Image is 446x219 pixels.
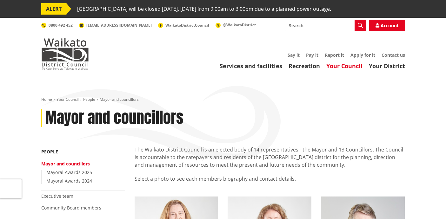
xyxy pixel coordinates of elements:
a: Say it [288,52,300,58]
span: Mayor and councillors [100,97,139,102]
img: Waikato District Council - Te Kaunihera aa Takiwaa o Waikato [41,38,89,70]
a: Apply for it [350,52,375,58]
a: People [83,97,95,102]
a: Your Council [326,62,363,70]
span: [EMAIL_ADDRESS][DOMAIN_NAME] [86,23,152,28]
p: Select a photo to see each members biography and contact details. [135,175,405,190]
a: WaikatoDistrictCouncil [158,23,209,28]
h1: Mayor and councillors [45,109,183,127]
a: Mayor and councillors [41,161,90,167]
a: Your Council [57,97,79,102]
span: ALERT [41,3,66,15]
input: Search input [285,20,366,31]
a: Report it [325,52,344,58]
a: Mayoral Awards 2025 [46,169,92,175]
iframe: Messenger Launcher [417,192,440,215]
span: [GEOGRAPHIC_DATA] will be closed [DATE], [DATE] from 9:00am to 3:00pm due to a planned power outage. [77,3,331,15]
span: @WaikatoDistrict [223,22,256,28]
p: The Waikato District Council is an elected body of 14 representatives - the Mayor and 13 Councill... [135,146,405,169]
span: 0800 492 452 [49,23,73,28]
a: Community Board members [41,205,101,211]
a: Executive team [41,193,73,199]
span: WaikatoDistrictCouncil [165,23,209,28]
a: [EMAIL_ADDRESS][DOMAIN_NAME] [79,23,152,28]
a: @WaikatoDistrict [216,22,256,28]
a: People [41,149,58,155]
a: Services and facilities [220,62,282,70]
a: Your District [369,62,405,70]
a: Account [369,20,405,31]
a: 0800 492 452 [41,23,73,28]
a: Contact us [382,52,405,58]
nav: breadcrumb [41,97,405,102]
a: Recreation [289,62,320,70]
a: Pay it [306,52,318,58]
a: Mayoral Awards 2024 [46,178,92,184]
a: Home [41,97,52,102]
